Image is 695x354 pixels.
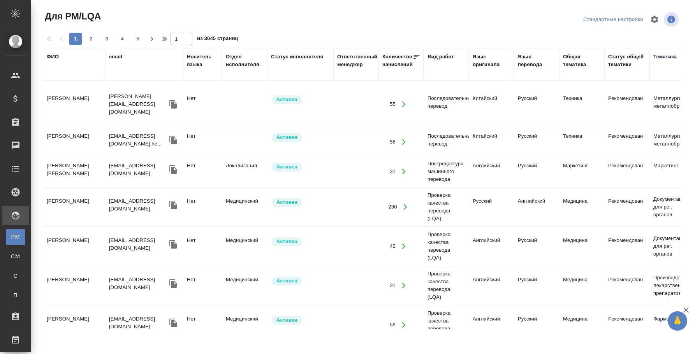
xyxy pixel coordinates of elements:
p: Активен [276,238,297,245]
td: Нет [183,311,222,338]
td: Русский [514,128,559,156]
div: Рядовой исполнитель: назначай с учетом рейтинга [271,95,329,105]
td: Нет [183,272,222,299]
p: Активен [276,198,297,206]
td: Английский [469,272,514,299]
div: Статус общей тематики [608,53,646,68]
td: Английский [469,233,514,260]
div: Язык перевода [518,53,555,68]
span: 4 [116,35,128,43]
div: 230 [388,203,397,211]
td: Металлургия и металлобработка [649,91,695,118]
td: Русский [514,233,559,260]
a: CM [6,249,25,264]
p: [EMAIL_ADDRESS][DOMAIN_NAME] [109,315,167,331]
td: Проверка качества перевода (LQA) [424,305,469,344]
div: 31 [390,168,396,175]
p: Активен [276,163,297,171]
td: [PERSON_NAME] [43,272,105,299]
td: [PERSON_NAME] [43,233,105,260]
td: Рекомендован [604,193,649,221]
td: Английский [469,311,514,338]
td: Нет [183,193,222,221]
td: [PERSON_NAME] [PERSON_NAME] [43,158,105,185]
div: ФИО [47,53,59,61]
span: 🙏 [671,313,684,329]
button: Скопировать [167,317,179,329]
td: Русский [514,91,559,118]
td: Проверка качества перевода (LQA) [424,188,469,226]
span: 2 [85,35,97,43]
button: 4 [116,33,128,45]
td: Рекомендован [604,91,649,118]
button: 3 [100,33,113,45]
button: Открыть работы [396,278,412,294]
button: Открыть работы [398,199,413,215]
div: 31 [390,282,396,289]
a: П [6,287,25,303]
button: Скопировать [167,164,179,175]
td: Нет [183,91,222,118]
td: Медицина [559,193,604,221]
td: Техника [559,128,604,156]
td: Медицинский [222,272,267,299]
p: [PERSON_NAME][EMAIL_ADDRESS][DOMAIN_NAME] [109,93,167,116]
div: Количество начислений [382,53,413,68]
span: PM [10,233,21,241]
button: Скопировать [167,238,179,250]
td: [PERSON_NAME] [43,193,105,221]
span: Настроить таблицу [645,10,664,29]
a: С [6,268,25,284]
button: Открыть работы [396,96,412,112]
td: Рекомендован [604,311,649,338]
div: Рядовой исполнитель: назначай с учетом рейтинга [271,237,329,247]
button: Открыть работы [396,238,412,254]
div: Рядовой исполнитель: назначай с учетом рейтинга [271,315,329,326]
div: Рядовой исполнитель: назначай с учетом рейтинга [271,197,329,208]
span: 3 [100,35,113,43]
button: Скопировать [167,134,179,146]
button: Скопировать [167,98,179,110]
div: Язык оригинала [473,53,510,68]
div: email [109,53,122,61]
td: Документация для рег. органов [649,191,695,223]
td: Нет [183,233,222,260]
td: Китайский [469,128,514,156]
p: [EMAIL_ADDRESS][DOMAIN_NAME] [109,162,167,177]
td: Медицина [559,272,604,299]
td: Русский [469,193,514,221]
span: П [10,291,21,299]
p: Активен [276,133,297,141]
td: Рекомендован [604,128,649,156]
td: Китайский [469,91,514,118]
div: Ответственный менеджер [337,53,377,68]
div: Статус исполнителя [271,53,323,61]
td: Медицинский [222,311,267,338]
button: Скопировать [167,199,179,211]
span: CM [10,252,21,260]
td: Проверка качества перевода (LQA) [424,227,469,266]
p: [EMAIL_ADDRESS][DOMAIN_NAME] [109,197,167,213]
td: Производство лекарственных препаратов [649,270,695,301]
button: Скопировать [167,278,179,289]
td: Рекомендован [604,158,649,185]
td: Маркетинг [559,158,604,185]
td: Постредактура машинного перевода [424,156,469,187]
td: Рекомендован [604,272,649,299]
button: Открыть работы [396,164,412,180]
div: 56 [390,138,396,146]
button: 🙏 [668,311,687,331]
td: Последовательный перевод [424,128,469,156]
p: [EMAIL_ADDRESS][DOMAIN_NAME],he... [109,132,167,148]
div: 59 [390,321,396,329]
div: Рядовой исполнитель: назначай с учетом рейтинга [271,162,329,172]
td: Медицинский [222,193,267,221]
td: Медицинский [222,233,267,260]
td: Последовательный перевод [424,91,469,118]
span: С [10,272,21,280]
td: Русский [514,158,559,185]
td: Английский [469,158,514,185]
span: Для PM/LQA [43,10,101,23]
td: Локализация [222,158,267,185]
div: 55 [390,100,396,108]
